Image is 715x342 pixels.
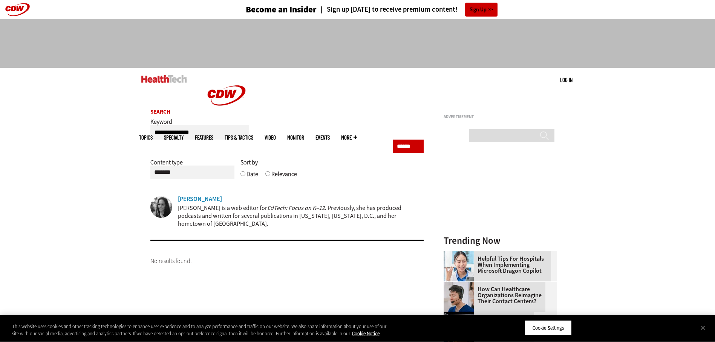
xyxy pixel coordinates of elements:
[150,158,183,172] label: Content type
[444,282,474,312] img: Healthcare contact center
[164,135,184,140] span: Specialty
[444,286,552,304] a: How Can Healthcare Organizations Reimagine Their Contact Centers?
[139,135,153,140] span: Topics
[560,76,573,84] div: User menu
[150,196,172,218] img: Rebecca Torchia
[198,68,255,123] img: Home
[271,170,297,184] label: Relevance
[178,204,424,228] p: [PERSON_NAME] is a web editor for . Previously, she has produced podcasts and written for several...
[225,135,253,140] a: Tips & Tactics
[317,6,458,13] a: Sign up [DATE] to receive premium content!
[444,312,478,318] a: Desktop monitor with brain AI concept
[220,26,495,60] iframe: advertisement
[465,3,498,17] a: Sign Up
[695,319,711,336] button: Close
[444,251,478,257] a: Doctor using phone to dictate to tablet
[287,135,304,140] a: MonITor
[265,135,276,140] a: Video
[12,323,393,337] div: This website uses cookies and other tracking technologies to enhance user experience and to analy...
[525,320,572,336] button: Cookie Settings
[444,282,478,288] a: Healthcare contact center
[444,122,557,216] iframe: advertisement
[217,5,317,14] a: Become an Insider
[267,204,325,212] em: EdTech: Focus on K–12
[560,76,573,83] a: Log in
[352,331,380,337] a: More information about your privacy
[341,135,357,140] span: More
[141,75,187,83] img: Home
[444,256,552,274] a: Helpful Tips for Hospitals When Implementing Microsoft Dragon Copilot
[246,170,258,184] label: Date
[444,236,557,245] h3: Trending Now
[198,117,255,125] a: CDW
[195,135,213,140] a: Features
[444,251,474,281] img: Doctor using phone to dictate to tablet
[150,256,424,266] p: No results found.
[246,5,317,14] h3: Become an Insider
[240,158,258,166] span: Sort by
[178,196,222,202] a: [PERSON_NAME]
[315,135,330,140] a: Events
